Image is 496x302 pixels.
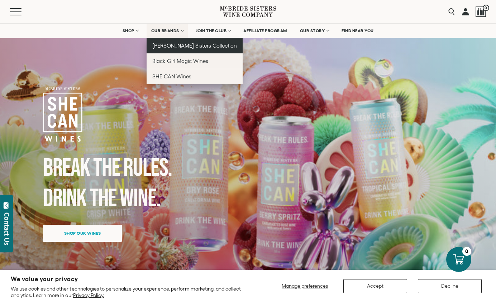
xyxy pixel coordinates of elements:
span: JOIN THE CLUB [196,28,227,33]
button: Manage preferences [277,279,333,293]
p: We use cookies and other technologies to personalize your experience, perform marketing, and coll... [11,286,254,298]
span: [PERSON_NAME] Sisters Collection [152,43,237,49]
span: the [93,153,120,183]
a: AFFILIATE PROGRAM [239,24,292,38]
span: Drink [43,184,86,214]
a: OUR STORY [295,24,334,38]
span: Black Girl Magic Wines [152,58,208,64]
a: Shop our wines [43,225,122,242]
a: Privacy Policy. [73,292,104,298]
span: Wine. [120,184,160,214]
span: Rules. [123,153,172,183]
span: AFFILIATE PROGRAM [243,28,287,33]
span: Break [43,153,90,183]
a: [PERSON_NAME] Sisters Collection [147,38,243,53]
a: SHOP [118,24,143,38]
span: 0 [483,5,489,11]
a: Black Girl Magic Wines [147,53,243,69]
button: Decline [418,279,482,293]
a: SHE CAN Wines [147,69,243,84]
span: FIND NEAR YOU [342,28,374,33]
button: Accept [343,279,407,293]
span: OUR BRANDS [151,28,179,33]
span: the [90,184,116,214]
h2: We value your privacy [11,276,254,282]
span: SHOP [123,28,135,33]
span: OUR STORY [300,28,325,33]
span: Shop our wines [52,226,114,240]
div: 0 [462,247,471,256]
span: SHE CAN Wines [152,73,191,79]
a: JOIN THE CLUB [191,24,235,38]
span: Manage preferences [282,283,328,289]
a: FIND NEAR YOU [337,24,378,38]
button: Mobile Menu Trigger [10,8,35,15]
a: OUR BRANDS [147,24,188,38]
div: Contact Us [3,213,10,245]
